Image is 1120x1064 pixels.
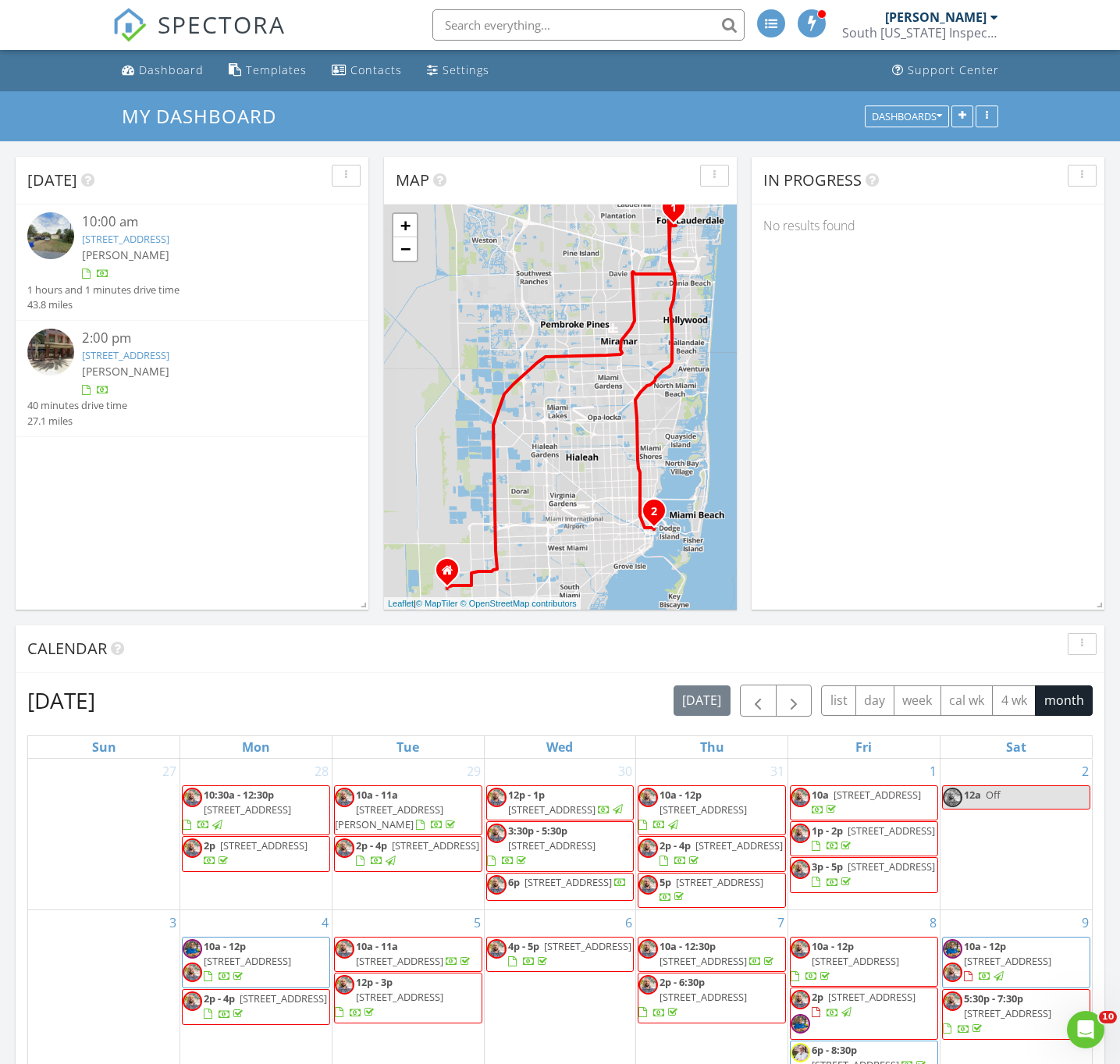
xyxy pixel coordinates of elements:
a: Dashboard [116,56,210,85]
img: dsc02725crop.jpg [791,939,810,959]
span: Calendar [27,638,107,659]
span: Map [396,169,429,190]
a: 10a - 11a [STREET_ADDRESS][PERSON_NAME] [334,785,482,836]
a: 12p - 1p [STREET_ADDRESS] [486,785,635,820]
a: 2p [STREET_ADDRESS] [204,838,308,867]
span: In Progress [763,169,862,190]
button: list [821,685,856,716]
img: screen_shot_20210209_at_11.35.38_am.png [791,1014,810,1034]
td: Go to July 31, 2025 [636,759,788,910]
img: dsc02725crop.jpg [638,975,658,995]
a: 2p [STREET_ADDRESS] [790,987,938,1039]
a: 12p - 3p [STREET_ADDRESS] [335,975,443,1019]
span: [PERSON_NAME] [82,364,169,379]
div: Dashboard [139,62,204,77]
div: 1709 SW 5th St, Fort Lauderdale, FL 33312 [674,207,683,216]
a: 10a - 12p [STREET_ADDRESS] [791,939,899,983]
img: screen_shot_20210209_at_11.35.38_am.png [943,939,962,959]
span: [DATE] [27,169,77,190]
td: Go to August 2, 2025 [940,759,1092,910]
button: [DATE] [674,685,731,716]
a: Leaflet [388,599,414,608]
span: Off [986,788,1001,802]
a: Saturday [1003,736,1029,758]
span: 12a [964,788,981,802]
a: 10a - 12p [STREET_ADDRESS] [942,937,1090,988]
span: 2p - 4p [356,838,387,852]
div: South Florida Inspectors [842,25,998,41]
a: 10a - 12p [STREET_ADDRESS] [790,937,938,987]
a: 2p - 4p [STREET_ADDRESS] [356,838,479,867]
span: [STREET_ADDRESS] [204,954,291,968]
div: Dashboards [872,111,942,122]
a: 3p - 5p [STREET_ADDRESS] [790,857,938,892]
a: 10:30a - 12:30p [STREET_ADDRESS] [183,788,291,831]
a: 4p - 5p [STREET_ADDRESS] [508,939,631,968]
span: 2p - 6:30p [660,975,705,989]
a: Zoom out [393,237,417,261]
div: 253 NE 2nd St 625, Miami, FL 33132 [654,511,663,520]
img: streetview [27,212,74,259]
a: Go to July 27, 2025 [159,759,180,784]
a: Go to August 7, 2025 [774,910,788,935]
span: 2p [204,838,215,852]
span: [STREET_ADDRESS] [356,954,443,968]
a: [STREET_ADDRESS] [82,348,169,362]
img: dsc02725crop.jpg [487,875,507,895]
img: screen_shot_20210209_at_11.35.38_am.png [183,939,202,959]
a: 10a - 12:30p [STREET_ADDRESS] [660,939,777,968]
img: dsc02725crop.jpg [487,824,507,843]
img: dsc02725crop.jpg [943,991,962,1011]
a: Contacts [325,56,408,85]
a: 10a [STREET_ADDRESS] [812,788,921,817]
div: 27.1 miles [27,414,127,429]
img: dsc02725crop.jpg [638,875,658,895]
span: 10a - 11a [356,788,398,802]
img: dsc02725crop.jpg [335,939,354,959]
a: 10a - 11a [STREET_ADDRESS] [334,937,482,972]
iframe: Intercom live chat [1067,1011,1104,1048]
span: 10 [1099,1011,1117,1023]
span: 2p - 4p [660,838,691,852]
span: [STREET_ADDRESS] [695,838,783,852]
a: 10a [STREET_ADDRESS] [790,785,938,820]
h2: [DATE] [27,685,95,716]
img: dsc02725crop.jpg [183,788,202,807]
span: 5:30p - 7:30p [964,991,1023,1005]
a: 5p [STREET_ADDRESS] [638,873,786,908]
a: 1p - 2p [STREET_ADDRESS] [790,821,938,856]
a: Friday [852,736,875,758]
span: 6p [508,875,520,889]
img: photo20220524174506_2.jpg [791,1043,810,1062]
a: 10a - 12p [STREET_ADDRESS] [204,939,291,983]
span: [STREET_ADDRESS] [834,788,921,802]
img: dsc02725crop.jpg [335,788,354,807]
img: dsc02725crop.jpg [943,963,962,982]
img: dsc02725crop.jpg [335,838,354,858]
a: 12p - 1p [STREET_ADDRESS] [508,788,625,817]
img: dsc02725crop.jpg [791,859,810,879]
span: 10a - 11a [356,939,398,953]
span: 12p - 1p [508,788,545,802]
a: 1p - 2p [STREET_ADDRESS] [812,824,935,852]
a: 2:00 pm [STREET_ADDRESS] [PERSON_NAME] 40 minutes drive time 27.1 miles [27,329,357,429]
button: cal wk [940,685,994,716]
div: Templates [246,62,307,77]
span: [STREET_ADDRESS] [544,939,631,953]
a: © MapTiler [416,599,458,608]
a: Go to July 31, 2025 [767,759,788,784]
span: [STREET_ADDRESS] [812,954,899,968]
a: Go to August 9, 2025 [1079,910,1092,935]
div: Settings [443,62,489,77]
a: 2p - 6:30p [STREET_ADDRESS] [638,973,786,1023]
img: dsc02725crop.jpg [638,838,658,858]
a: Thursday [697,736,727,758]
td: Go to July 30, 2025 [484,759,636,910]
a: 2p - 6:30p [STREET_ADDRESS] [638,975,747,1019]
a: 2p - 4p [STREET_ADDRESS] [334,836,482,871]
a: 12p - 3p [STREET_ADDRESS] [334,973,482,1023]
input: Search everything... [432,9,745,41]
img: dsc02725crop.jpg [487,788,507,807]
span: [STREET_ADDRESS] [660,990,747,1004]
div: 1 hours and 1 minutes drive time [27,283,180,297]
